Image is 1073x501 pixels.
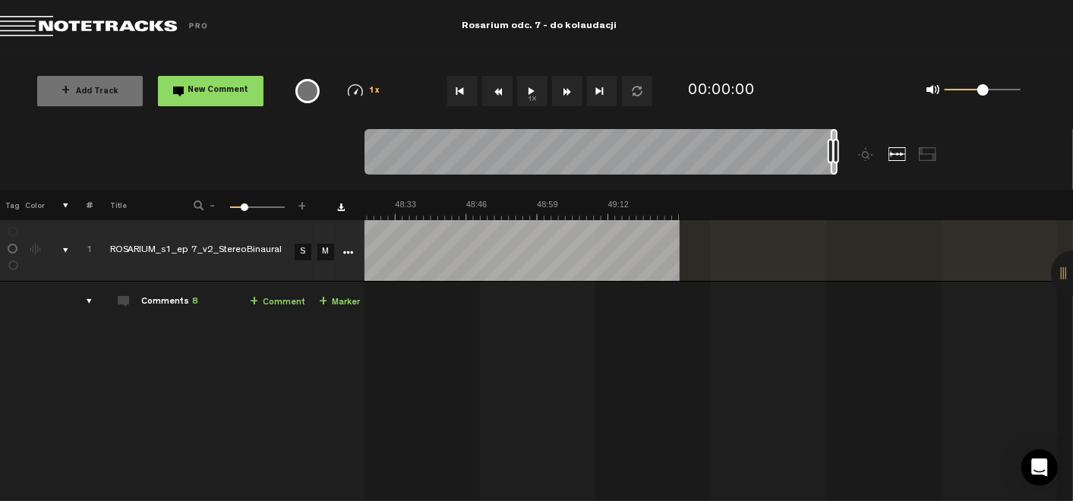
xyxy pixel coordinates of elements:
[62,85,70,97] span: +
[188,87,249,95] span: New Comment
[482,76,513,106] button: Rewind
[207,199,219,208] span: -
[158,76,264,106] button: New Comment
[1021,449,1058,486] div: Open Intercom Messenger
[517,76,548,106] button: 1x
[341,244,355,258] a: More
[71,294,95,309] div: comments
[587,76,617,106] button: Go to end
[93,190,174,220] th: Title
[23,220,46,282] td: Change the color of the waveform
[192,298,197,307] span: 8
[447,76,478,106] button: Go to beginning
[48,243,71,258] div: comments, stamps & drawings
[330,84,397,97] div: 1x
[37,76,143,106] button: +Add Track
[688,80,755,102] div: 00:00:00
[69,190,93,220] th: #
[317,244,334,260] a: M
[250,296,258,308] span: +
[319,294,360,311] a: Marker
[250,294,305,311] a: Comment
[69,220,93,282] td: Click to change the order number 1
[23,190,46,220] th: Color
[62,88,118,96] span: Add Track
[46,220,69,282] td: comments, stamps & drawings
[319,296,327,308] span: +
[296,199,308,208] span: +
[337,203,345,211] a: Download comments
[295,79,320,103] div: {{ tooltip_message }}
[552,76,582,106] button: Fast Forward
[93,220,290,282] td: Click to edit the title ROSARIUM_s1_ep 7_v2_StereoBinaural
[71,244,95,258] div: Click to change the order number
[369,87,380,96] span: 1x
[141,296,197,309] div: Comments
[348,84,363,96] img: speedometer.svg
[622,76,652,106] button: Loop
[25,243,48,257] div: Change the color of the waveform
[295,244,311,260] a: S
[110,244,308,259] div: Click to edit the title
